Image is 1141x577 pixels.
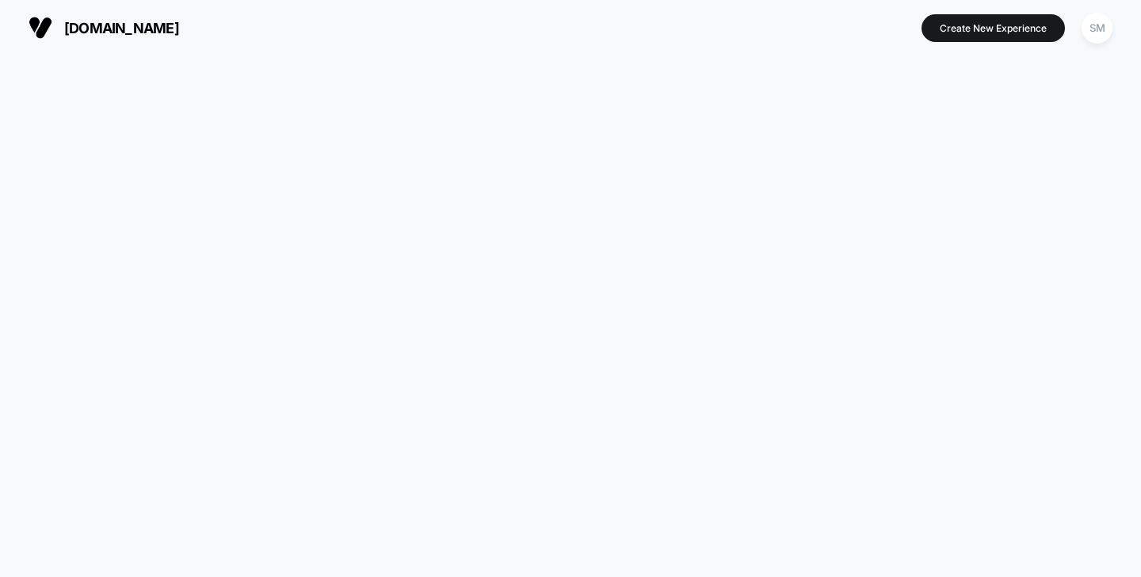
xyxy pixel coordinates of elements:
[64,20,179,36] span: [DOMAIN_NAME]
[29,16,52,40] img: Visually logo
[922,14,1065,42] button: Create New Experience
[24,15,184,40] button: [DOMAIN_NAME]
[1077,12,1117,44] button: SM
[1082,13,1112,44] div: SM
